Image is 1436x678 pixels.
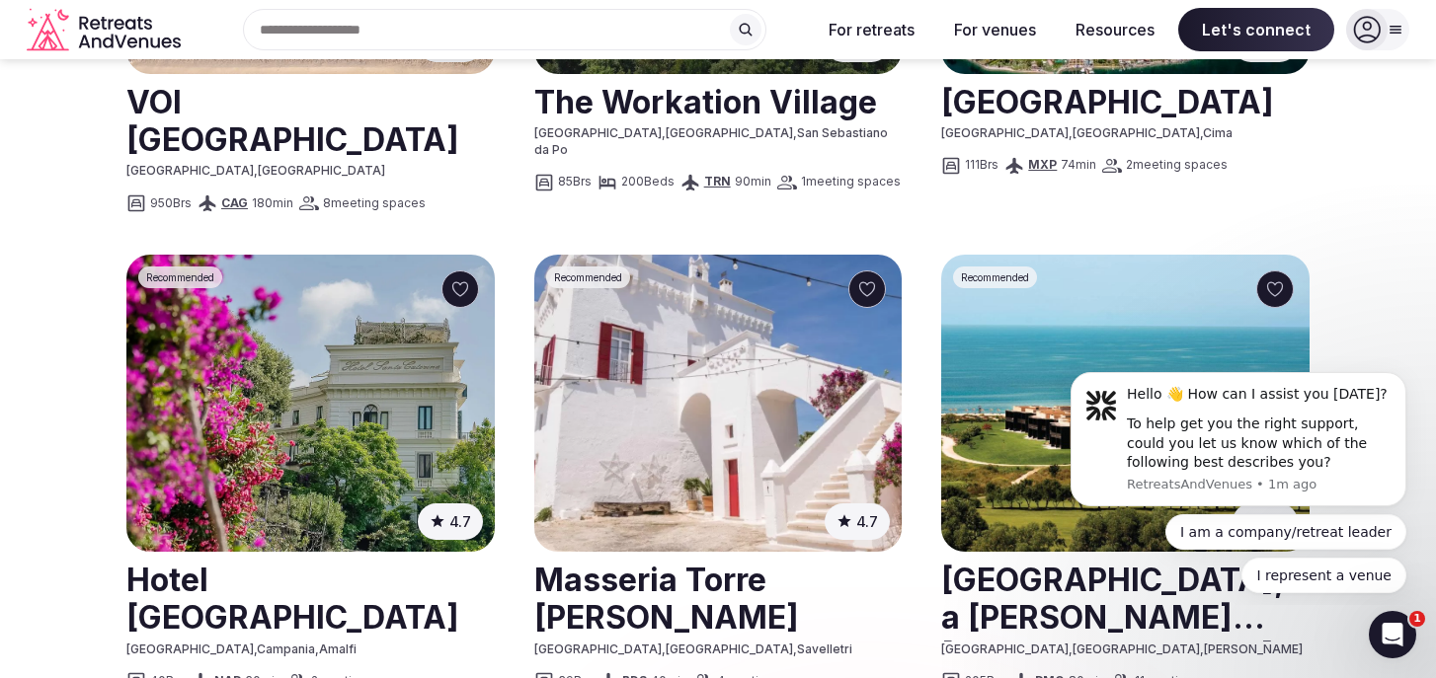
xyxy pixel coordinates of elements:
span: [GEOGRAPHIC_DATA] [666,641,793,656]
a: Visit the homepage [27,8,185,52]
h2: [GEOGRAPHIC_DATA] [941,76,1310,125]
span: 950 Brs [150,195,192,212]
a: See Hotel Santa Caterina [126,255,495,552]
a: View venue [941,554,1310,641]
a: See Verdura Resort, a Rocco Forte Hotel [941,255,1310,552]
span: , [1200,125,1203,140]
h2: The Workation Village [534,76,903,125]
span: , [254,163,258,178]
span: , [662,641,666,656]
span: , [315,641,319,656]
h2: VOI [GEOGRAPHIC_DATA] [126,76,495,164]
span: [GEOGRAPHIC_DATA] [1073,641,1200,656]
a: View venue [126,76,495,164]
span: 111 Brs [965,157,998,174]
span: 74 min [1061,157,1096,174]
a: View venue [126,554,495,641]
span: [PERSON_NAME] [1204,641,1303,656]
span: , [1200,641,1204,656]
img: Masseria Torre Coccaro [534,255,903,552]
span: 1 [1409,611,1425,627]
a: View venue [534,554,903,641]
span: [GEOGRAPHIC_DATA] [126,641,254,656]
span: San Sebastiano da Po [534,125,888,157]
span: 8 meeting spaces [323,195,426,212]
span: [GEOGRAPHIC_DATA] [941,641,1069,656]
button: For venues [938,8,1052,51]
span: [GEOGRAPHIC_DATA] [258,163,385,178]
span: [GEOGRAPHIC_DATA] [534,641,662,656]
img: Verdura Resort, a Rocco Forte Hotel [941,255,1310,552]
svg: Retreats and Venues company logo [27,8,185,52]
iframe: Intercom live chat [1369,611,1416,658]
span: [GEOGRAPHIC_DATA] [1073,125,1200,140]
img: Hotel Santa Caterina [126,255,495,552]
span: , [662,125,666,140]
span: 180 min [252,195,293,212]
button: 4.7 [825,503,890,540]
span: 85 Brs [558,174,592,190]
span: Campania [257,641,315,656]
a: CAG [221,195,248,210]
h2: Hotel [GEOGRAPHIC_DATA] [126,554,495,641]
span: 4.7 [856,511,878,532]
a: See Masseria Torre Coccaro [534,255,903,552]
span: 200 Beds [621,174,675,190]
button: Resources [1060,8,1170,51]
span: [GEOGRAPHIC_DATA] [534,125,662,140]
span: 90 min [735,174,771,190]
span: , [1069,641,1073,656]
span: Recommended [146,270,214,284]
span: [GEOGRAPHIC_DATA] [941,125,1069,140]
span: [GEOGRAPHIC_DATA] [666,125,793,140]
span: , [793,125,797,140]
a: View venue [941,76,1310,125]
span: [GEOGRAPHIC_DATA] [126,163,254,178]
span: , [254,641,257,656]
span: 2 meeting spaces [1126,157,1228,174]
h2: Masseria Torre [PERSON_NAME] [534,554,903,641]
a: MXP [1028,157,1057,172]
a: TRN [704,174,731,188]
div: Recommended [953,266,1037,288]
span: , [1069,125,1073,140]
div: Recommended [546,266,630,288]
span: 4.7 [449,511,471,532]
span: Cima [1203,125,1233,140]
a: View venue [534,76,903,125]
iframe: Intercom notifications message [1041,354,1436,605]
button: 4.7 [418,503,483,540]
h2: [GEOGRAPHIC_DATA], a [PERSON_NAME][GEOGRAPHIC_DATA] [941,554,1310,641]
span: 1 meeting spaces [801,174,901,190]
div: Recommended [138,266,222,288]
button: For retreats [813,8,930,51]
span: Amalfi [319,641,357,656]
span: Recommended [554,270,622,284]
span: , [793,641,797,656]
span: Recommended [961,270,1029,284]
span: Savelletri [797,641,852,656]
span: Let's connect [1178,8,1334,51]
